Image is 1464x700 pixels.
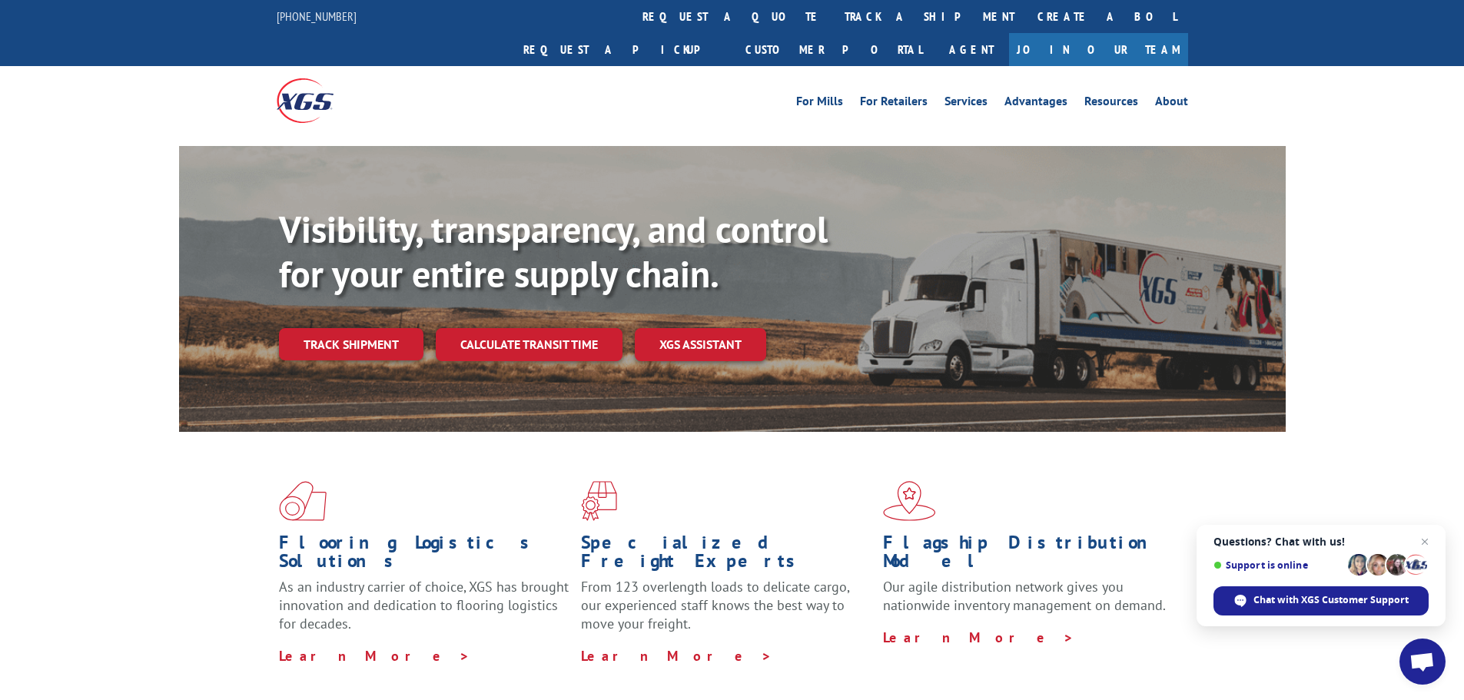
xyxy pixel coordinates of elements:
[277,8,357,24] a: [PHONE_NUMBER]
[279,533,569,578] h1: Flooring Logistics Solutions
[279,205,828,297] b: Visibility, transparency, and control for your entire supply chain.
[512,33,734,66] a: Request a pickup
[1084,95,1138,112] a: Resources
[1399,639,1446,685] div: Open chat
[581,578,871,646] p: From 123 overlength loads to delicate cargo, our experienced staff knows the best way to move you...
[635,328,766,361] a: XGS ASSISTANT
[581,647,772,665] a: Learn More >
[436,328,622,361] a: Calculate transit time
[1416,532,1434,551] span: Close chat
[883,578,1166,614] span: Our agile distribution network gives you nationwide inventory management on demand.
[1009,33,1188,66] a: Join Our Team
[734,33,934,66] a: Customer Portal
[860,95,928,112] a: For Retailers
[883,481,936,521] img: xgs-icon-flagship-distribution-model-red
[944,95,988,112] a: Services
[279,481,327,521] img: xgs-icon-total-supply-chain-intelligence-red
[1253,593,1409,607] span: Chat with XGS Customer Support
[581,533,871,578] h1: Specialized Freight Experts
[934,33,1009,66] a: Agent
[1213,586,1429,615] div: Chat with XGS Customer Support
[796,95,843,112] a: For Mills
[1213,559,1343,571] span: Support is online
[1155,95,1188,112] a: About
[1004,95,1067,112] a: Advantages
[279,328,423,360] a: Track shipment
[883,533,1174,578] h1: Flagship Distribution Model
[581,481,617,521] img: xgs-icon-focused-on-flooring-red
[279,578,569,632] span: As an industry carrier of choice, XGS has brought innovation and dedication to flooring logistics...
[279,647,470,665] a: Learn More >
[883,629,1074,646] a: Learn More >
[1213,536,1429,548] span: Questions? Chat with us!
